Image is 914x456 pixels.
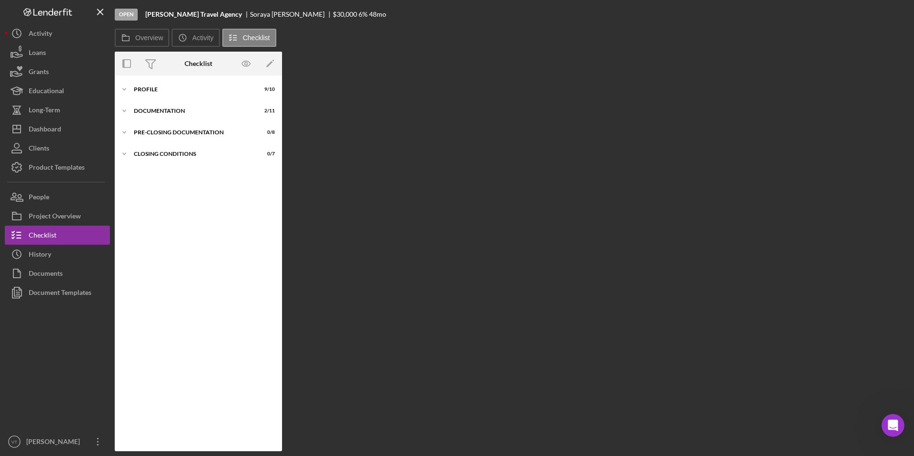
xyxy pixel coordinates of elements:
[29,245,51,266] div: History
[258,87,275,92] div: 9 / 10
[222,29,276,47] button: Checklist
[5,226,110,245] button: Checklist
[20,228,160,238] div: Send us a message
[369,11,386,18] div: 48 mo
[258,151,275,157] div: 0 / 7
[5,81,110,100] button: Educational
[79,322,112,329] span: Messages
[5,24,110,43] button: Activity
[258,108,275,114] div: 2 / 11
[134,151,251,157] div: Closing Conditions
[29,100,60,122] div: Long-Term
[152,322,167,329] span: Help
[10,219,182,256] div: Send us a messageWe typically reply in a few hours
[20,143,160,153] div: Update Permissions Settings
[5,187,110,206] button: People
[5,245,110,264] button: History
[134,130,251,135] div: Pre-Closing Documentation
[19,68,172,84] p: Hi [PERSON_NAME]
[29,158,85,179] div: Product Templates
[5,283,110,302] button: Document Templates
[5,100,110,119] button: Long-Term
[29,119,61,141] div: Dashboard
[5,432,110,451] button: VT[PERSON_NAME]
[881,414,904,437] iframe: Intercom live chat
[29,43,46,65] div: Loans
[185,60,212,67] div: Checklist
[333,10,357,18] span: $30,000
[29,81,64,103] div: Educational
[130,15,149,34] img: Profile image for Christina
[20,161,160,171] div: Pipeline and Forecast View
[5,119,110,139] button: Dashboard
[135,34,163,42] label: Overview
[14,193,177,210] div: Personal Profile Form
[128,298,191,337] button: Help
[5,158,110,177] button: Product Templates
[29,62,49,84] div: Grants
[29,264,63,285] div: Documents
[14,175,177,193] div: Archive a Project
[19,18,34,33] img: logo
[258,130,275,135] div: 0 / 8
[20,121,77,131] span: Search for help
[192,34,213,42] label: Activity
[115,9,138,21] div: Open
[11,439,17,445] text: VT
[14,117,177,136] button: Search for help
[172,29,219,47] button: Activity
[29,139,49,160] div: Clients
[20,238,160,248] div: We typically reply in a few hours
[20,179,160,189] div: Archive a Project
[164,15,182,33] div: Close
[29,187,49,209] div: People
[359,11,368,18] div: 6 %
[21,322,43,329] span: Home
[24,432,86,454] div: [PERSON_NAME]
[112,15,131,34] img: Profile image for Allison
[243,34,270,42] label: Checklist
[134,108,251,114] div: Documentation
[64,298,127,337] button: Messages
[5,264,110,283] button: Documents
[5,62,110,81] button: Grants
[5,139,110,158] button: Clients
[29,206,81,228] div: Project Overview
[5,206,110,226] button: Project Overview
[14,140,177,157] div: Update Permissions Settings
[29,283,91,304] div: Document Templates
[19,84,172,100] p: How can we help?
[134,87,251,92] div: Profile
[20,196,160,206] div: Personal Profile Form
[115,29,169,47] button: Overview
[29,226,56,247] div: Checklist
[250,11,333,18] div: Soraya [PERSON_NAME]
[29,24,52,45] div: Activity
[14,157,177,175] div: Pipeline and Forecast View
[145,11,242,18] b: [PERSON_NAME] Travel Agency
[5,43,110,62] button: Loans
